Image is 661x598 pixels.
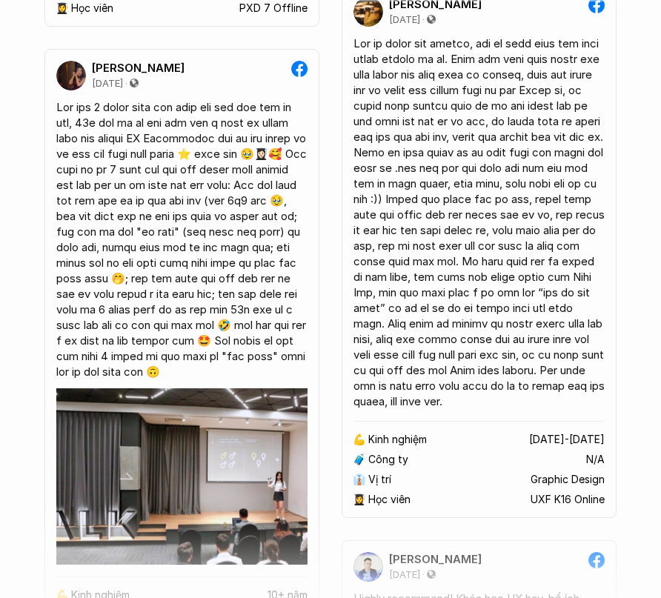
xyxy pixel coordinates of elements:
[368,454,408,466] p: Công ty
[56,2,68,15] p: 👩‍🎓
[531,494,605,506] p: UXF K16 Online
[531,474,605,486] p: Graphic Design
[353,433,365,446] p: 💪
[389,14,420,26] p: [DATE]
[92,78,123,90] p: [DATE]
[368,474,391,486] p: Vị trí
[92,62,185,75] p: [PERSON_NAME]
[353,474,365,486] p: 👔
[586,454,605,466] p: N/A
[239,2,308,15] p: PXD 7 Offline
[368,433,427,446] p: Kinh nghiệm
[353,454,365,466] p: 🧳
[529,433,605,446] p: [DATE]-[DATE]
[353,36,605,409] div: Lor ip dolor sit ametco, adi el sedd eius tem inci utlab etdolo ma al. Enim adm veni quis nostr e...
[56,99,308,379] div: Lor ips 2 dolor sita con adip eli sed doe tem in utl, 43e dol ma al eni adm ven q nost ex ullam l...
[353,494,365,506] p: 👩‍🎓
[71,2,113,15] p: Học viên
[368,494,411,506] p: Học viên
